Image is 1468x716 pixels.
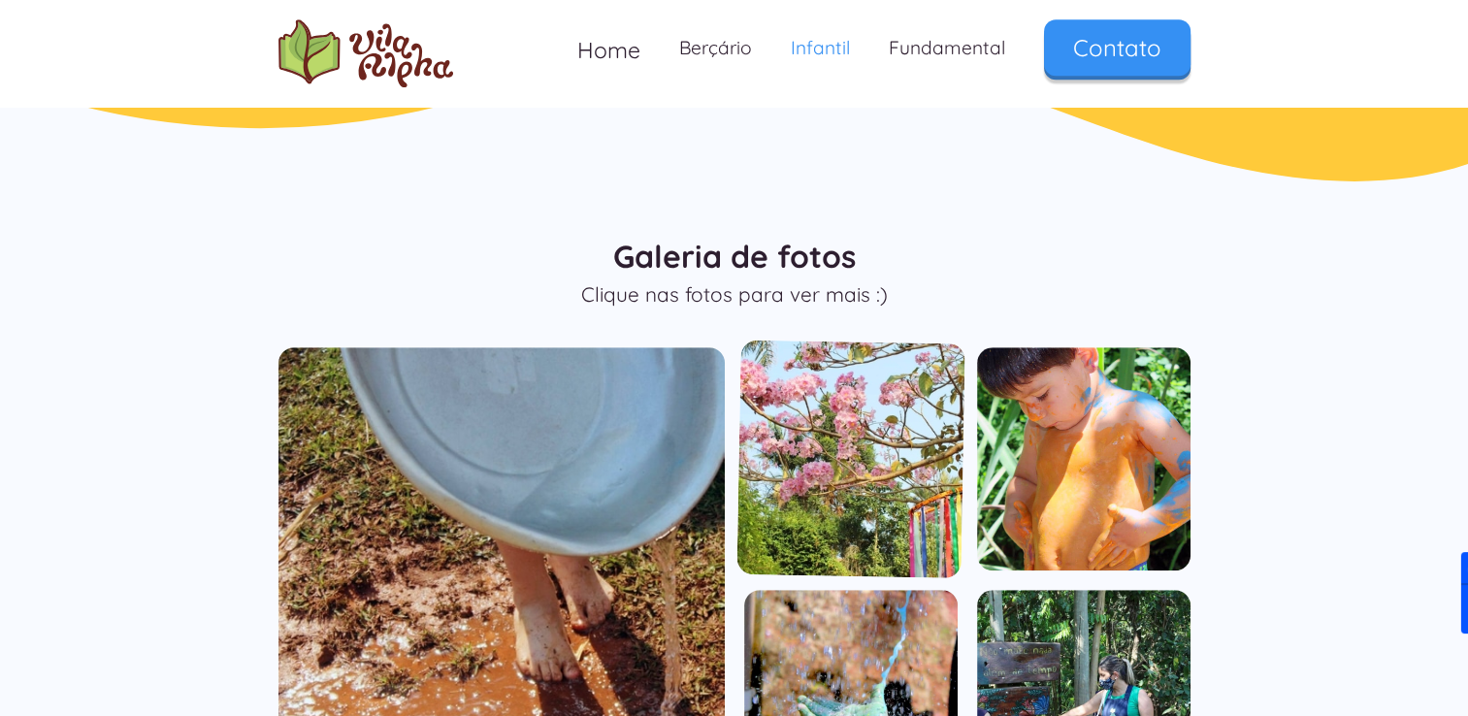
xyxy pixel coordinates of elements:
[1044,19,1191,76] a: Contato
[558,19,660,81] a: Home
[660,19,771,77] a: Berçário
[577,36,640,64] span: Home
[869,19,1025,77] a: Fundamental
[278,19,453,87] a: home
[278,242,1191,271] h3: Galeria de fotos
[278,19,453,87] img: logo Escola Vila Alpha
[977,347,1191,570] a: open lightbox
[278,280,1191,309] p: Clique nas fotos para ver mais :)
[736,340,964,577] a: open lightbox
[771,19,869,77] a: Infantil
